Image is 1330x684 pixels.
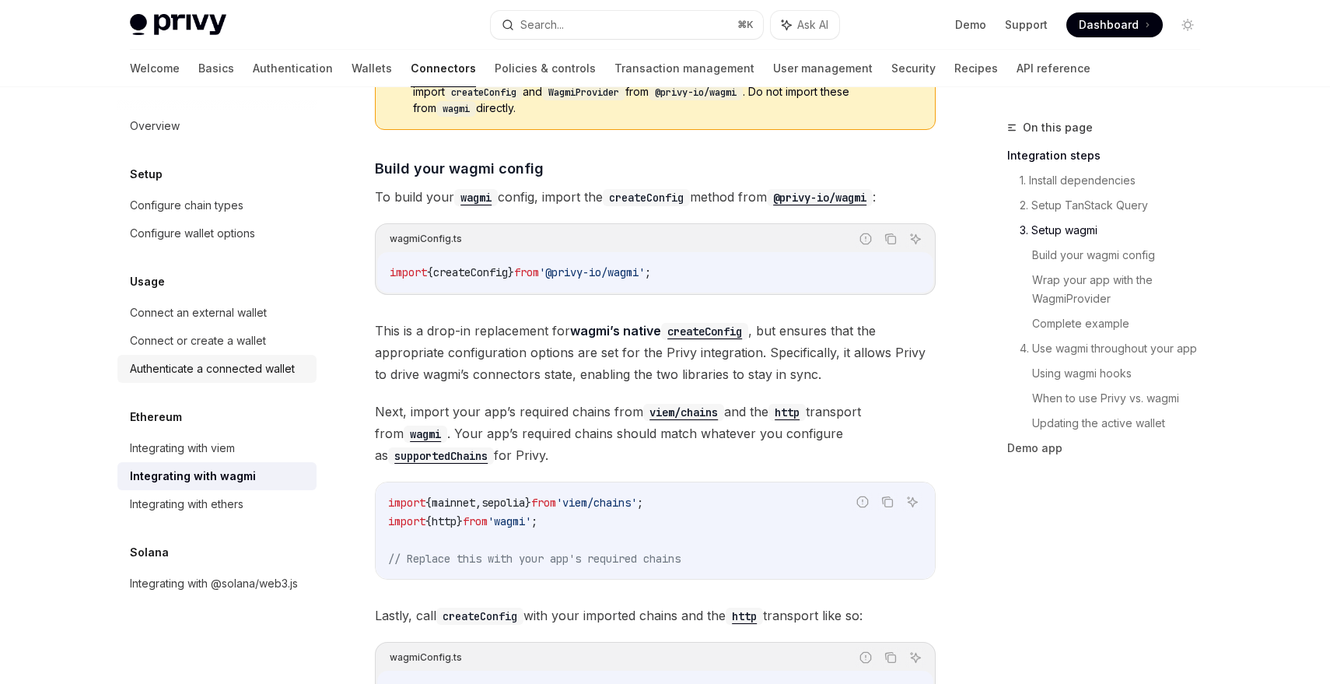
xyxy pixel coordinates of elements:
a: Dashboard [1066,12,1163,37]
span: On this page [1023,118,1093,137]
a: wagmi’s nativecreateConfig [570,323,748,338]
h5: Ethereum [130,408,182,426]
div: Integrating with wagmi [130,467,256,486]
span: ⌘ K [737,19,754,31]
span: import [390,265,427,279]
a: 1. Install dependencies [1020,168,1213,193]
span: createConfig [433,265,508,279]
a: 2. Setup TanStack Query [1020,193,1213,218]
button: Ask AI [902,492,922,512]
span: Lastly, call with your imported chains and the transport like so: [375,605,936,626]
button: Ask AI [905,229,926,249]
a: Transaction management [614,50,754,87]
span: import [388,514,425,528]
div: Configure chain types [130,196,243,215]
a: supportedChains [388,447,494,463]
code: createConfig [661,323,748,340]
a: Using wagmi hooks [1032,361,1213,386]
a: Updating the active wallet [1032,411,1213,436]
a: wagmi [404,426,447,441]
a: Support [1005,17,1048,33]
a: Build your wagmi config [1032,243,1213,268]
a: Integration steps [1007,143,1213,168]
button: Report incorrect code [856,229,876,249]
span: // Replace this with your app's required chains [388,552,681,566]
a: Configure chain types [117,191,317,219]
span: 'viem/chains' [556,496,637,510]
a: wagmi [454,189,498,205]
a: @privy-io/wagmi [767,189,873,205]
code: wagmi [454,189,498,206]
a: User management [773,50,873,87]
a: API reference [1017,50,1090,87]
a: Configure wallet options [117,219,317,247]
div: Integrating with viem [130,439,235,458]
code: createConfig [436,608,523,625]
span: ; [645,265,651,279]
span: ; [531,514,537,528]
a: Security [891,50,936,87]
span: from [531,496,556,510]
code: viem/chains [643,404,724,421]
button: Search...⌘K [491,11,763,39]
span: '@privy-io/wagmi' [539,265,645,279]
span: While completing the wagmi setup, make sure to import and from . Do not import these from directly. [413,68,919,117]
a: 4. Use wagmi throughout your app [1020,336,1213,361]
span: Ask AI [797,17,828,33]
code: @privy-io/wagmi [767,189,873,206]
code: wagmi [436,101,476,117]
code: WagmiProvider [542,85,625,100]
a: Integrating with wagmi [117,462,317,490]
div: wagmiConfig.ts [390,229,462,249]
code: http [726,608,763,625]
span: { [425,514,432,528]
a: 3. Setup wagmi [1020,218,1213,243]
a: Connect an external wallet [117,299,317,327]
span: } [457,514,463,528]
div: Integrating with @solana/web3.js [130,574,298,593]
a: Complete example [1032,311,1213,336]
a: Integrating with viem [117,434,317,462]
span: { [427,265,433,279]
div: Authenticate a connected wallet [130,360,295,378]
span: mainnet [432,496,475,510]
button: Copy the contents from the code block [877,492,898,512]
code: wagmi [404,426,447,443]
span: ; [637,496,643,510]
a: http [768,404,806,419]
button: Copy the contents from the code block [880,647,901,668]
a: Demo [955,17,986,33]
a: Policies & controls [495,50,596,87]
span: http [432,514,457,528]
a: Recipes [954,50,998,87]
span: 'wagmi' [488,514,531,528]
div: wagmiConfig.ts [390,647,462,668]
span: sepolia [481,496,525,510]
span: from [514,265,539,279]
a: Authenticate a connected wallet [117,355,317,383]
a: Demo app [1007,436,1213,461]
code: supportedChains [388,447,494,465]
a: Wallets [352,50,392,87]
button: Ask AI [905,647,926,668]
img: light logo [130,14,226,36]
button: Copy the contents from the code block [880,229,901,249]
h5: Usage [130,272,165,291]
div: Configure wallet options [130,224,255,243]
span: Dashboard [1079,17,1139,33]
a: Connectors [411,50,476,87]
button: Report incorrect code [856,647,876,668]
a: http [726,608,763,623]
span: import [388,496,425,510]
a: Welcome [130,50,180,87]
a: Basics [198,50,234,87]
span: , [475,496,481,510]
code: createConfig [603,189,690,206]
h5: Setup [130,165,163,184]
button: Toggle dark mode [1175,12,1200,37]
span: from [463,514,488,528]
div: Connect or create a wallet [130,331,266,350]
span: } [525,496,531,510]
span: } [508,265,514,279]
span: Next, import your app’s required chains from and the transport from . Your app’s required chains ... [375,401,936,466]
